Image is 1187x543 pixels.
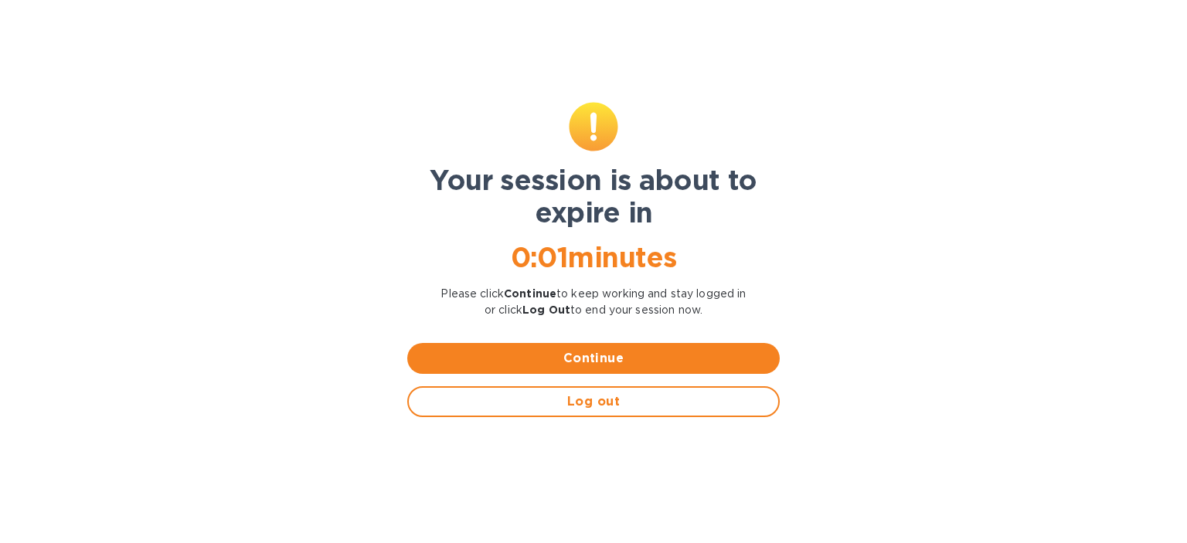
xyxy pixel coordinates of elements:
p: Please click to keep working and stay logged in or click to end your session now. [407,286,780,318]
span: Log out [421,392,766,411]
b: Log Out [522,304,570,316]
h1: 0 : 01 minutes [407,241,780,273]
b: Continue [504,287,556,300]
button: Log out [407,386,780,417]
h1: Your session is about to expire in [407,164,780,229]
span: Continue [420,349,767,368]
button: Continue [407,343,780,374]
